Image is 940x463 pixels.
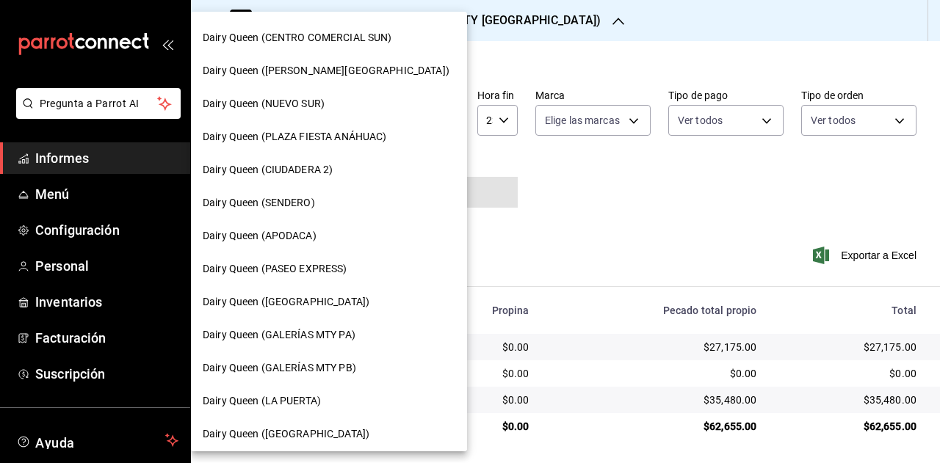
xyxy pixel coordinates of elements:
div: Dairy Queen (CENTRO COMERCIAL SUN) [191,21,467,54]
div: Dairy Queen (GALERÍAS MTY PA) [191,318,467,351]
div: Dairy Queen (GALERÍAS MTY PB) [191,351,467,384]
div: Dairy Queen (SENDERO) [191,186,467,219]
font: Dairy Queen (LA PUERTA) [203,395,321,407]
font: Dairy Queen ([GEOGRAPHIC_DATA]) [203,428,369,440]
font: Dairy Queen (GALERÍAS MTY PA) [203,329,355,340]
div: Dairy Queen (PLAZA FIESTA ANÁHUAC) [191,120,467,153]
font: Dairy Queen (NUEVO SUR) [203,98,325,109]
font: Dairy Queen (APODACA) [203,230,317,241]
div: Dairy Queen (NUEVO SUR) [191,87,467,120]
div: Dairy Queen ([GEOGRAPHIC_DATA]) [191,285,467,318]
div: Dairy Queen ([PERSON_NAME][GEOGRAPHIC_DATA]) [191,54,467,87]
font: Dairy Queen (PLAZA FIESTA ANÁHUAC) [203,131,386,142]
font: Dairy Queen (CIUDADERA 2) [203,164,333,175]
div: Dairy Queen (CIUDADERA 2) [191,153,467,186]
font: Dairy Queen (SENDERO) [203,197,315,208]
div: Dairy Queen ([GEOGRAPHIC_DATA]) [191,418,467,451]
font: Dairy Queen (PASEO EXPRESS) [203,263,347,274]
div: Dairy Queen (APODACA) [191,219,467,252]
div: Dairy Queen (LA PUERTA) [191,384,467,418]
font: Dairy Queen (GALERÍAS MTY PB) [203,362,356,373]
div: Dairy Queen (PASEO EXPRESS) [191,252,467,285]
font: Dairy Queen (CENTRO COMERCIAL SUN) [203,32,391,43]
font: Dairy Queen ([PERSON_NAME][GEOGRAPHIC_DATA]) [203,65,449,76]
font: Dairy Queen ([GEOGRAPHIC_DATA]) [203,296,369,307]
